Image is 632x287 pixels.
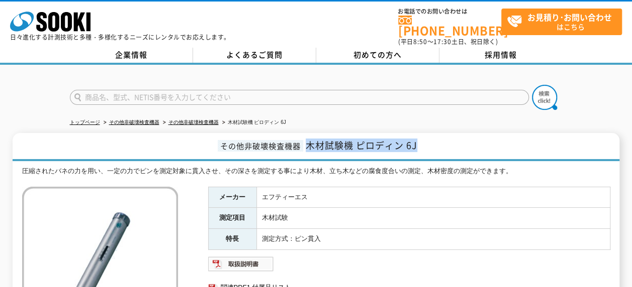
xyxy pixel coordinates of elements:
[439,48,563,63] a: 採用情報
[109,119,159,125] a: その他非破壊検査機器
[501,9,622,35] a: お見積り･お問い合わせはこちら
[208,187,256,208] th: メーカー
[532,85,557,110] img: btn_search.png
[398,16,501,36] a: [PHONE_NUMBER]
[256,187,610,208] td: エフティーエス
[208,256,274,272] img: 取扱説明書
[208,229,256,250] th: 特長
[220,117,286,128] li: 木材試験機 ピロディン 6J
[433,37,452,46] span: 17:30
[208,262,274,270] a: 取扱説明書
[70,119,100,125] a: トップページ
[398,37,498,46] span: (平日 ～ 土日、祝日除く)
[413,37,427,46] span: 8:50
[306,138,417,152] span: 木材試験機 ピロディン 6J
[256,229,610,250] td: 測定方式：ピン貫入
[218,140,303,152] span: その他非破壊検査機器
[193,48,316,63] a: よくあるご質問
[168,119,219,125] a: その他非破壊検査機器
[22,166,610,177] div: 圧縮されたバネの力を用い、一定の力でピンを測定対象に貫入させ、その深さを測定する事により木材、立ち木などの腐食度合いの測定、木材密度の測定ができます。
[256,208,610,229] td: 木材試験
[398,9,501,15] span: お電話でのお問い合わせは
[353,49,402,60] span: 初めての方へ
[70,90,529,105] input: 商品名、型式、NETIS番号を入力してください
[316,48,439,63] a: 初めての方へ
[527,11,612,23] strong: お見積り･お問い合わせ
[70,48,193,63] a: 企業情報
[208,208,256,229] th: 測定項目
[507,9,621,34] span: はこちら
[10,34,230,40] p: 日々進化する計測技術と多種・多様化するニーズにレンタルでお応えします。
